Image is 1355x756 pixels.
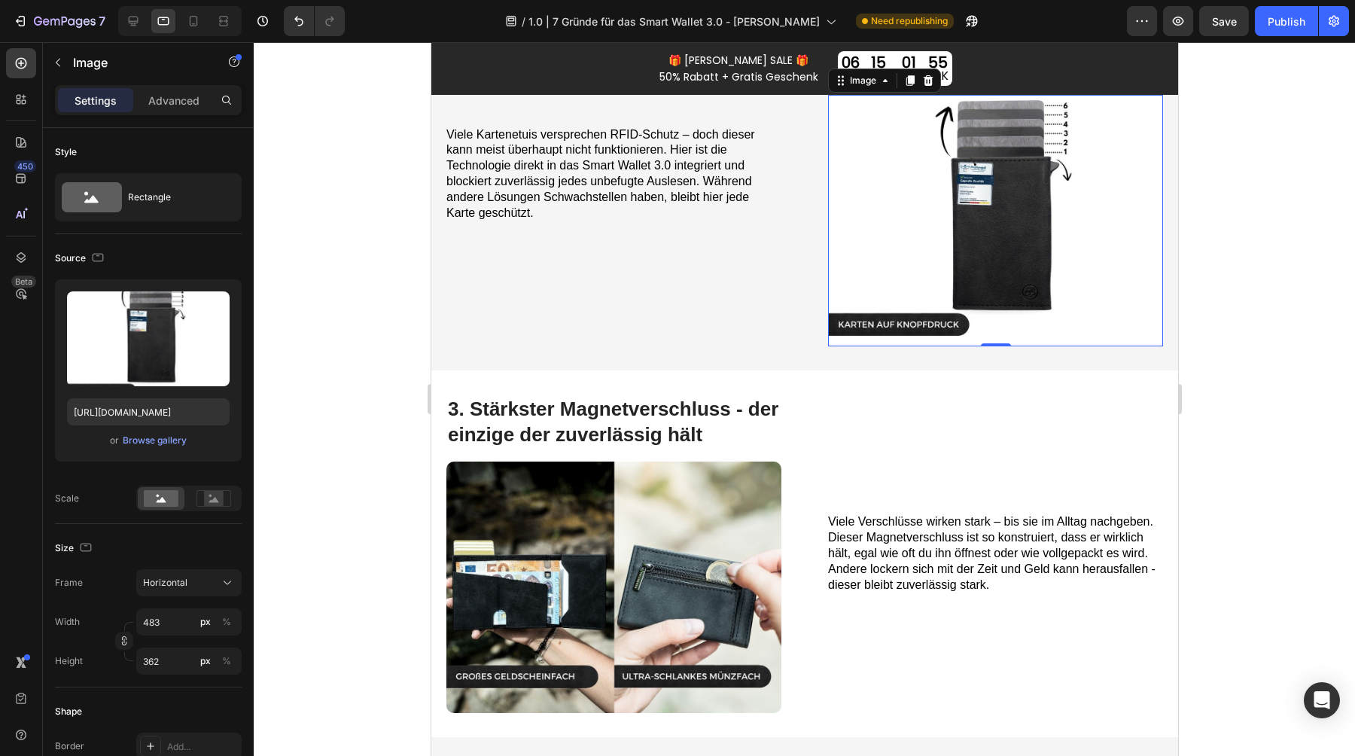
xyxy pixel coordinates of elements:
div: Border [55,739,84,753]
p: 7 [99,12,105,30]
div: Shape [55,705,82,718]
div: Publish [1268,14,1305,29]
div: px [200,615,211,629]
button: Horizontal [136,569,242,596]
span: / [522,14,525,29]
button: % [196,652,215,670]
label: Frame [55,576,83,590]
div: Add... [167,740,238,754]
button: px [218,652,236,670]
div: % [222,615,231,629]
p: Image [73,53,201,72]
p: Settings [75,93,117,108]
button: Save [1199,6,1249,36]
iframe: Design area [431,42,1178,756]
label: Height [55,654,83,668]
div: Open Intercom Messenger [1304,682,1340,718]
span: Need republishing [871,14,948,28]
input: https://example.com/image.jpg [67,398,230,425]
div: Rectangle [128,180,220,215]
button: % [196,613,215,631]
span: Save [1212,15,1237,28]
span: 1.0 | 7 Gründe für das Smart Wallet 3.0 - [PERSON_NAME] [528,14,820,29]
input: px% [136,648,242,675]
button: Publish [1255,6,1318,36]
div: Undo/Redo [284,6,345,36]
label: Width [55,615,80,629]
div: px [200,654,211,668]
button: Browse gallery [122,433,187,448]
span: or [110,431,119,450]
img: preview-image [67,291,230,386]
input: px% [136,608,242,636]
div: Scale [55,492,79,505]
div: 450 [14,160,36,172]
span: Horizontal [143,576,187,590]
div: % [222,654,231,668]
div: Size [55,538,95,559]
div: Beta [11,276,36,288]
button: px [218,613,236,631]
div: Browse gallery [123,434,187,447]
div: Style [55,145,77,159]
p: Advanced [148,93,199,108]
div: Source [55,248,107,269]
button: 7 [6,6,112,36]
